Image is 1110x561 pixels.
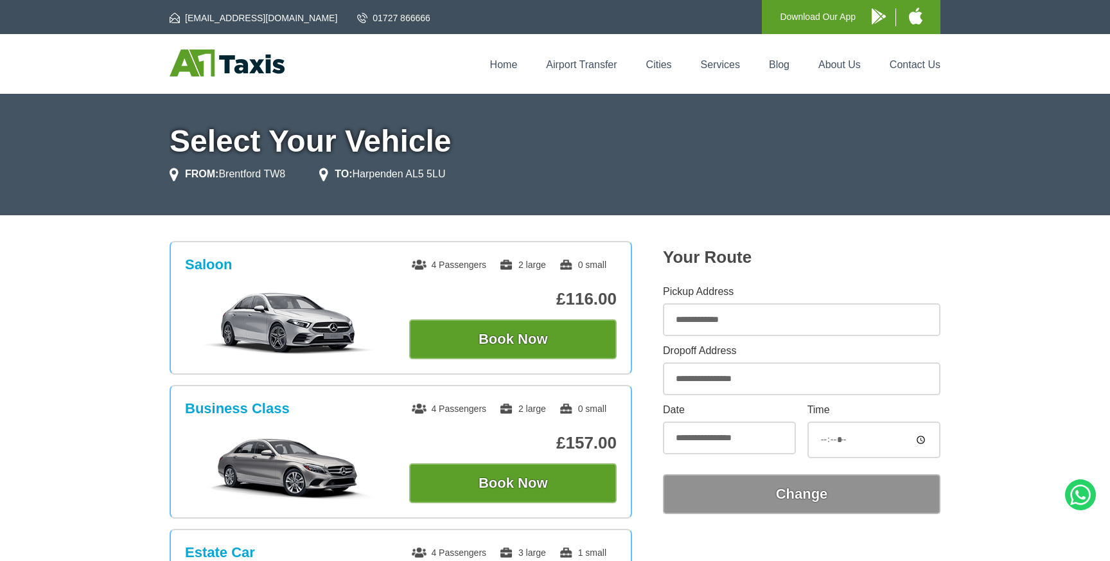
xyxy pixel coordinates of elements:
span: 4 Passengers [412,404,486,414]
span: 0 small [559,404,606,414]
a: Cities [646,59,672,70]
img: A1 Taxis iPhone App [909,8,922,24]
label: Dropoff Address [663,346,940,356]
a: Contact Us [890,59,940,70]
button: Change [663,474,940,514]
a: 01727 866666 [357,12,430,24]
img: A1 Taxis St Albans LTD [170,49,285,76]
li: Brentford TW8 [170,166,285,182]
strong: TO: [335,168,352,179]
h1: Select Your Vehicle [170,126,940,157]
button: Book Now [409,463,617,503]
p: Download Our App [780,9,856,25]
span: 2 large [499,260,546,270]
a: Airport Transfer [546,59,617,70]
span: 2 large [499,404,546,414]
h2: Your Route [663,247,940,267]
span: 3 large [499,548,546,558]
span: 1 small [559,548,606,558]
a: Blog [769,59,789,70]
label: Time [807,405,940,415]
a: About Us [818,59,861,70]
span: 0 small [559,260,606,270]
a: [EMAIL_ADDRESS][DOMAIN_NAME] [170,12,337,24]
img: A1 Taxis Android App [872,8,886,24]
label: Pickup Address [663,287,940,297]
span: 4 Passengers [412,548,486,558]
label: Date [663,405,796,415]
a: Services [701,59,740,70]
p: £116.00 [409,289,617,309]
p: £157.00 [409,433,617,453]
h3: Saloon [185,256,232,273]
a: Home [490,59,518,70]
img: Business Class [192,435,385,499]
button: Book Now [409,319,617,359]
strong: FROM: [185,168,218,179]
img: Saloon [192,291,385,355]
h3: Business Class [185,400,290,417]
span: 4 Passengers [412,260,486,270]
li: Harpenden AL5 5LU [319,166,445,182]
h3: Estate Car [185,544,255,561]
